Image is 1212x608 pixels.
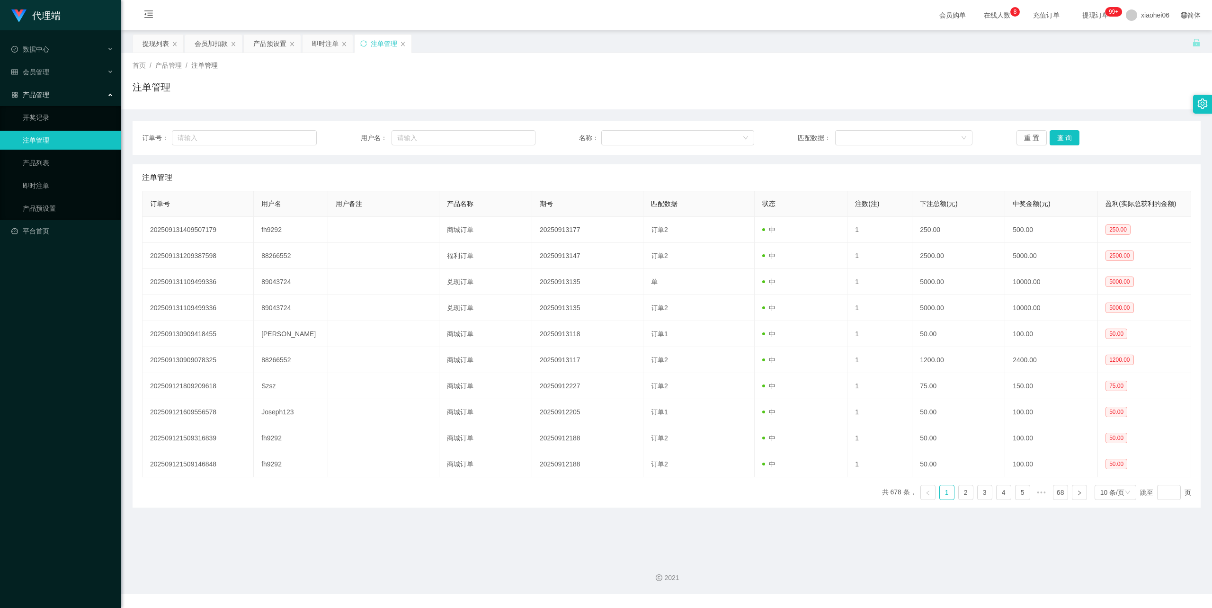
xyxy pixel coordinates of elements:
td: 202509130909418455 [143,321,254,347]
td: 1 [847,243,912,269]
td: 88266552 [254,347,328,373]
i: 图标: right [1077,490,1082,496]
li: 共 678 条， [882,485,917,500]
i: 图标: menu-fold [133,0,165,31]
li: 4 [996,485,1011,500]
td: 202509121809209618 [143,373,254,399]
td: 202509131409507179 [143,217,254,243]
span: 中 [762,382,775,390]
td: 100.00 [1005,399,1098,425]
span: 期号 [540,200,553,207]
td: 商城订单 [439,347,532,373]
a: 代理端 [11,11,61,19]
td: 商城订单 [439,217,532,243]
a: 产品预设置 [23,199,114,218]
span: 匹配数据： [798,133,835,143]
li: 上一页 [920,485,936,500]
a: 注单管理 [23,131,114,150]
td: 202509131109499336 [143,269,254,295]
span: 首页 [133,62,146,69]
td: 商城订单 [439,399,532,425]
td: 20250913135 [532,295,643,321]
span: 下注总额(元) [920,200,957,207]
h1: 代理端 [32,0,61,31]
span: 名称： [579,133,601,143]
td: 20250913177 [532,217,643,243]
td: 1 [847,373,912,399]
span: 订单1 [651,330,668,338]
td: 10000.00 [1005,269,1098,295]
li: 向后 5 页 [1034,485,1049,500]
span: 提现订单 [1078,12,1114,18]
td: 20250913117 [532,347,643,373]
td: 75.00 [912,373,1005,399]
i: 图标: close [400,41,406,47]
span: 50.00 [1105,459,1127,469]
td: 1 [847,399,912,425]
span: 中 [762,330,775,338]
a: 产品列表 [23,153,114,172]
li: 5 [1015,485,1030,500]
span: 5000.00 [1105,277,1133,287]
span: 订单2 [651,304,668,312]
span: 订单1 [651,408,668,416]
i: 图标: sync [360,40,367,47]
td: Joseph123 [254,399,328,425]
td: 1 [847,347,912,373]
p: 8 [1014,7,1017,17]
i: 图标: appstore-o [11,91,18,98]
div: 即时注单 [312,35,339,53]
span: 注数(注) [855,200,879,207]
span: 产品管理 [155,62,182,69]
td: 2500.00 [912,243,1005,269]
span: 中 [762,252,775,259]
span: 订单2 [651,356,668,364]
td: 89043724 [254,269,328,295]
input: 请输入 [392,130,535,145]
td: 100.00 [1005,321,1098,347]
i: 图标: close [231,41,236,47]
td: 50.00 [912,451,1005,477]
span: 中 [762,304,775,312]
span: 中 [762,408,775,416]
div: 2021 [129,573,1204,583]
td: 20250913118 [532,321,643,347]
span: 中 [762,434,775,442]
td: 1 [847,269,912,295]
td: 202509131209387598 [143,243,254,269]
td: 50.00 [912,425,1005,451]
span: 订单号 [150,200,170,207]
span: 中 [762,226,775,233]
td: 150.00 [1005,373,1098,399]
td: 20250913135 [532,269,643,295]
span: 盈利(实际总获利的金额) [1105,200,1176,207]
span: 状态 [762,200,775,207]
td: fh9292 [254,425,328,451]
span: 单 [651,278,658,286]
i: 图标: copyright [656,574,662,581]
td: Szsz [254,373,328,399]
td: 1 [847,451,912,477]
td: 20250913147 [532,243,643,269]
td: 50.00 [912,321,1005,347]
i: 图标: down [961,135,967,142]
td: 88266552 [254,243,328,269]
span: 订单2 [651,226,668,233]
i: 图标: left [925,490,931,496]
div: 跳至 页 [1140,485,1191,500]
span: 注单管理 [191,62,218,69]
div: 注单管理 [371,35,397,53]
span: 订单2 [651,460,668,468]
span: 会员管理 [11,68,49,76]
td: 50.00 [912,399,1005,425]
td: 100.00 [1005,451,1098,477]
li: 3 [977,485,992,500]
td: 商城订单 [439,425,532,451]
td: 20250912205 [532,399,643,425]
td: fh9292 [254,217,328,243]
td: 202509121509146848 [143,451,254,477]
div: 会员加扣款 [195,35,228,53]
button: 查 询 [1050,130,1080,145]
span: 订单2 [651,434,668,442]
span: 订单号： [142,133,172,143]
